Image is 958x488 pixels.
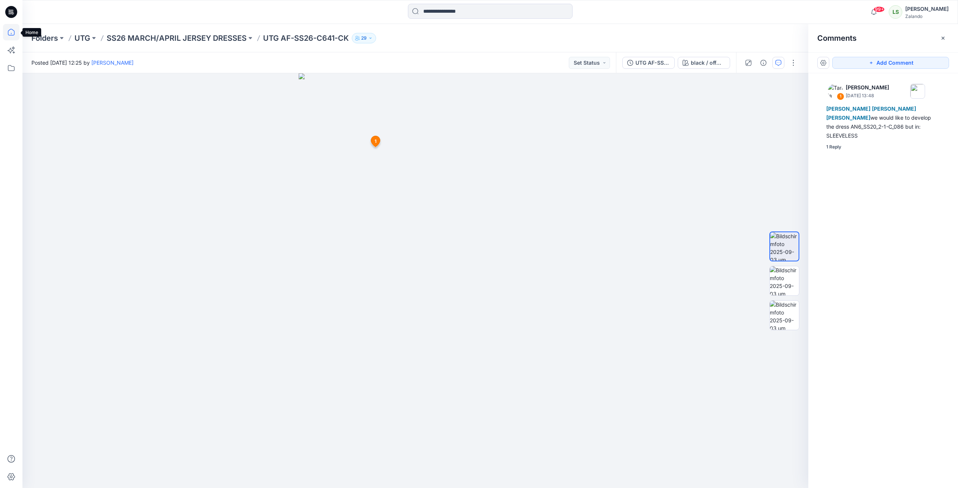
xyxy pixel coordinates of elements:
img: Bildschirmfoto 2025-09-03 um 12.25.48 [770,232,799,261]
div: 1 [837,93,844,100]
button: Details [757,57,769,69]
p: 29 [361,34,367,42]
p: UTG AF-SS26-C641-CK [263,33,349,43]
h2: Comments [817,34,857,43]
img: Bildschirmfoto 2025-09-03 um 12.39.55 [770,301,799,330]
span: [PERSON_NAME] [826,105,870,112]
span: [PERSON_NAME] [826,114,870,121]
button: Add Comment [832,57,949,69]
img: eyJhbGciOiJIUzI1NiIsImtpZCI6IjAiLCJzbHQiOiJzZXMiLCJ0eXAiOiJKV1QifQ.eyJkYXRhIjp7InR5cGUiOiJzdG9yYW... [299,73,533,488]
div: black / offwhite dots [691,59,725,67]
div: LS [889,5,902,19]
a: [PERSON_NAME] [91,59,134,66]
div: [PERSON_NAME] [905,4,949,13]
a: Folders [31,33,58,43]
a: UTG [74,33,90,43]
button: UTG AF-SS26-C641-CK [622,57,675,69]
span: [PERSON_NAME] [872,105,916,112]
img: Bildschirmfoto 2025-09-03 um 12.26.03 [770,266,799,295]
span: 99+ [873,6,885,12]
span: Posted [DATE] 12:25 by [31,59,134,67]
div: Zalando [905,13,949,19]
p: [PERSON_NAME] [846,83,889,92]
div: we would like to develop the dress AN6_SS20_2-1-C_086 but in: SLEEVELESS [826,104,940,140]
div: 1 Reply [826,143,841,151]
button: 29 [352,33,376,43]
a: SS26 MARCH/APRIL JERSEY DRESSES [107,33,247,43]
div: UTG AF-SS26-C641-CK [635,59,670,67]
p: [DATE] 13:48 [846,92,889,99]
img: Tania Baumeister-Hanff [828,84,843,99]
button: black / offwhite dots [678,57,730,69]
